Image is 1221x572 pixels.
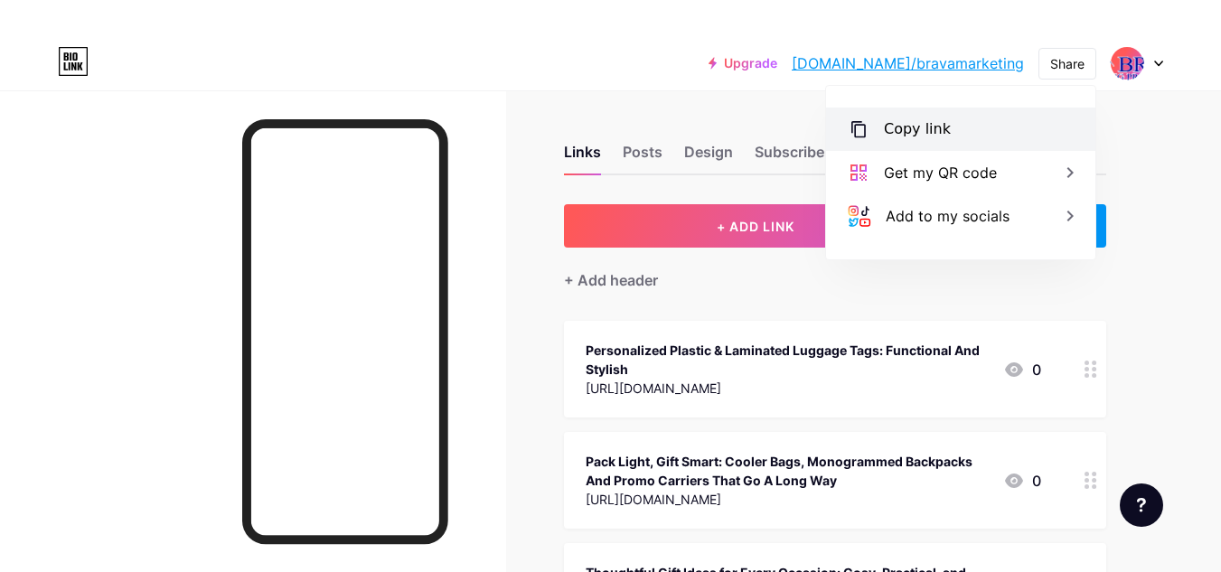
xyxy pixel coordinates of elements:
div: [URL][DOMAIN_NAME] [586,379,989,398]
div: Pack Light, Gift Smart: Cooler Bags, Monogrammed Backpacks And Promo Carriers That Go A Long Way [586,452,989,490]
div: Share [1050,54,1085,73]
div: Get my QR code [884,162,997,183]
a: Upgrade [709,56,777,70]
div: Copy link [884,118,951,140]
div: 0 [1003,359,1041,380]
div: Add to my socials [886,205,1010,227]
div: 0 [1003,470,1041,492]
div: Posts [623,141,662,173]
button: + ADD LINK [564,204,948,248]
span: + ADD LINK [717,219,794,234]
img: bravamarketing [1110,46,1144,80]
div: + Add header [564,269,658,291]
a: [DOMAIN_NAME]/bravamarketing [792,52,1024,74]
div: Subscribers [755,141,863,173]
div: Design [684,141,733,173]
div: [URL][DOMAIN_NAME] [586,490,989,509]
div: Personalized Plastic & Laminated Luggage Tags: Functional And Stylish [586,341,989,379]
div: Links [564,141,601,173]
